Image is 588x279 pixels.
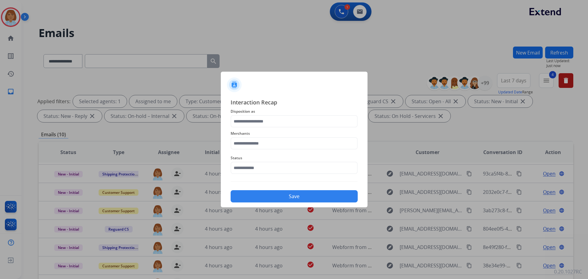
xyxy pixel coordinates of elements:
[231,190,358,202] button: Save
[231,98,358,108] span: Interaction Recap
[231,154,358,162] span: Status
[231,130,358,137] span: Merchants
[231,181,358,182] img: contact-recap-line.svg
[231,108,358,115] span: Disposition as
[227,77,242,92] img: contactIcon
[554,268,582,275] p: 0.20.1027RC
